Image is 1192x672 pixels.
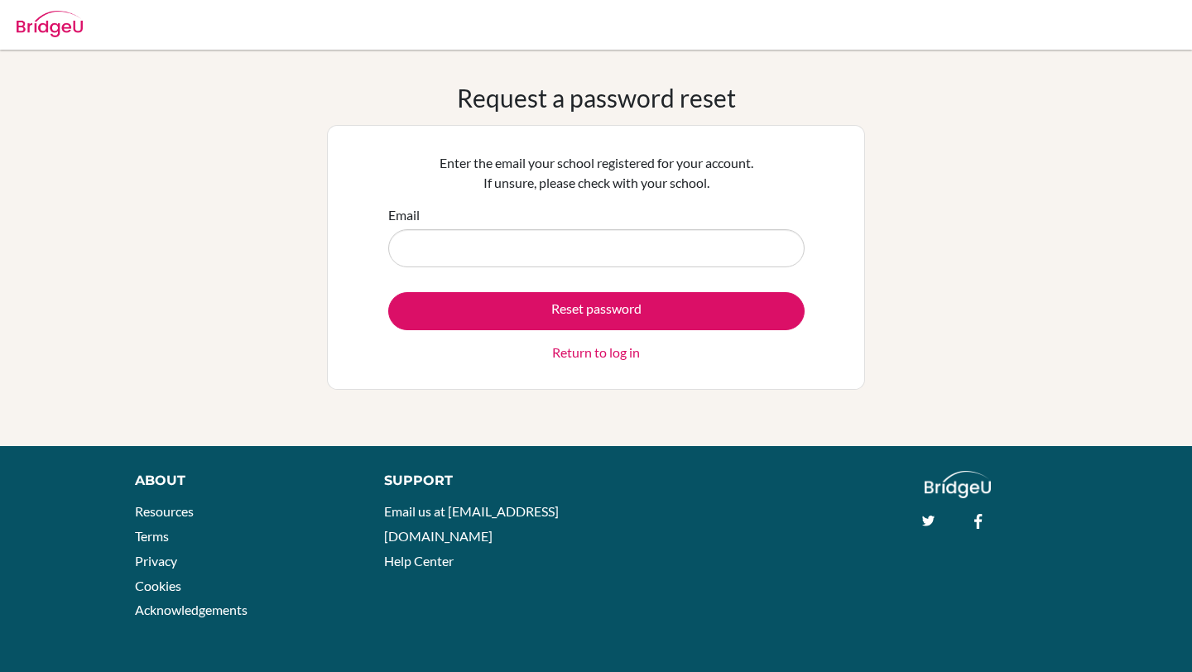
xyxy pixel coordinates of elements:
[388,205,420,225] label: Email
[457,83,736,113] h1: Request a password reset
[135,578,181,593] a: Cookies
[384,503,559,544] a: Email us at [EMAIL_ADDRESS][DOMAIN_NAME]
[135,553,177,569] a: Privacy
[388,153,805,193] p: Enter the email your school registered for your account. If unsure, please check with your school.
[135,602,248,617] a: Acknowledgements
[384,471,579,491] div: Support
[552,343,640,362] a: Return to log in
[135,471,347,491] div: About
[384,553,454,569] a: Help Center
[925,471,992,498] img: logo_white@2x-f4f0deed5e89b7ecb1c2cc34c3e3d731f90f0f143d5ea2071677605dd97b5244.png
[135,528,169,544] a: Terms
[388,292,805,330] button: Reset password
[135,503,194,519] a: Resources
[17,11,83,37] img: Bridge-U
